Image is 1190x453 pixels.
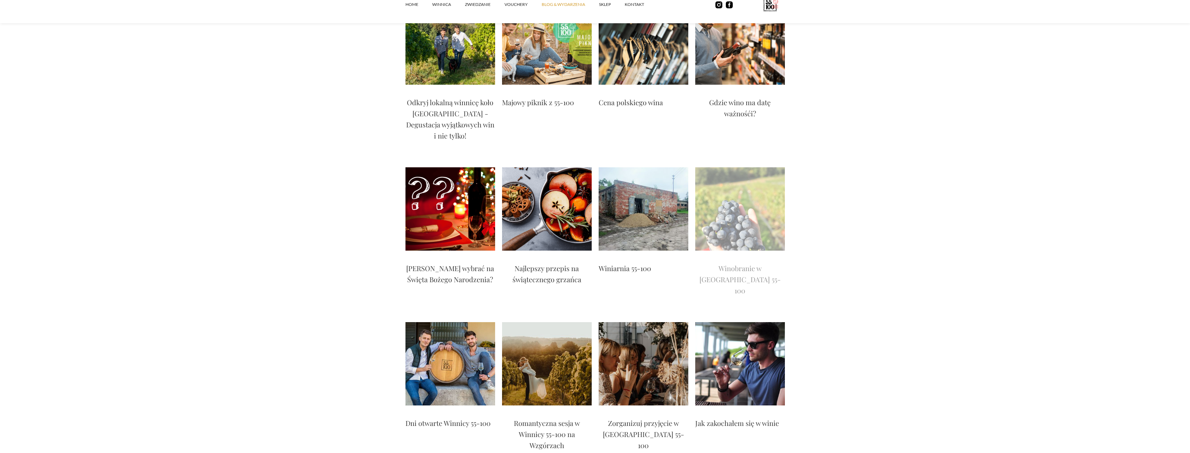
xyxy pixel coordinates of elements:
[695,418,779,432] a: Jak zakochałem się w winie
[405,97,495,145] a: Odkryj lokalną winnicę koło [GEOGRAPHIC_DATA] - Degustacja wyjątkowych win i nie tylko!
[599,263,651,277] a: Winiarnia 55-100
[405,418,491,429] p: Dni otwarte Winnicy 55-100
[695,263,785,300] a: Winobranie w [GEOGRAPHIC_DATA] 55-100
[502,263,592,285] p: Najlepszy przepis na świątecznego grzańca
[502,97,574,108] p: Majowy piknik z 55-100
[599,418,688,451] p: Zorganizuj przyjęcie w [GEOGRAPHIC_DATA] 55-100
[405,418,491,432] a: Dni otwarte Winnicy 55-100
[599,97,663,108] p: Cena polskiego wina
[599,97,663,111] a: Cena polskiego wina
[599,263,651,274] p: Winiarnia 55-100
[405,97,495,141] p: Odkryj lokalną winnicę koło [GEOGRAPHIC_DATA] - Degustacja wyjątkowych win i nie tylko!
[502,263,592,288] a: Najlepszy przepis na świątecznego grzańca
[695,97,785,123] a: Gdzie wino ma datę ważnośći?
[405,263,495,288] a: [PERSON_NAME] wybrać na Święta Bożego Narodzenia?
[695,418,779,429] p: Jak zakochałem się w winie
[502,97,574,111] a: Majowy piknik z 55-100
[695,263,785,296] p: Winobranie w [GEOGRAPHIC_DATA] 55-100
[695,97,785,119] p: Gdzie wino ma datę ważnośći?
[405,263,495,285] p: [PERSON_NAME] wybrać na Święta Bożego Narodzenia?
